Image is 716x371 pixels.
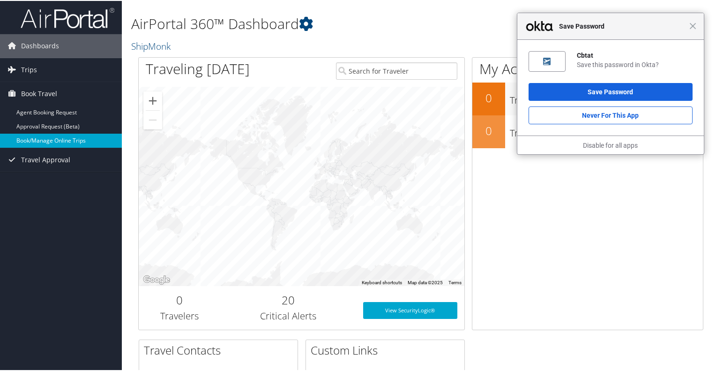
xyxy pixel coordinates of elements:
[554,20,689,31] span: Save Password
[363,301,458,318] a: View SecurityLogic®
[311,341,464,357] h2: Custom Links
[529,106,693,123] button: Never for this App
[227,291,349,307] h2: 20
[144,341,298,357] h2: Travel Contacts
[141,273,172,285] a: Open this area in Google Maps (opens a new window)
[472,122,505,138] h2: 0
[21,33,59,57] span: Dashboards
[472,89,505,105] h2: 0
[141,273,172,285] img: Google
[583,141,638,148] a: Disable for all apps
[146,291,213,307] h2: 0
[21,147,70,171] span: Travel Approval
[146,58,250,78] h1: Traveling [DATE]
[529,82,693,100] button: Save Password
[472,82,703,114] a: 0Travel Approvals Pending (Advisor Booked)
[510,121,703,139] h3: Trips Missing Hotels
[362,279,402,285] button: Keyboard shortcuts
[510,88,703,106] h3: Travel Approvals Pending (Advisor Booked)
[143,110,162,129] button: Zoom out
[143,91,162,109] button: Zoom in
[146,309,213,322] h3: Travelers
[577,50,693,59] div: Cbtat
[21,6,114,28] img: airportal-logo.png
[21,57,37,81] span: Trips
[131,13,517,33] h1: AirPortal 360™ Dashboard
[636,5,710,33] a: [PERSON_NAME]
[543,57,551,64] img: 9IrUADAAAABklEQVQDAMp15y9HRpfFAAAAAElFTkSuQmCC
[408,279,443,284] span: Map data ©2025
[472,58,703,78] h1: My Action Items
[448,279,462,284] a: Terms (opens in new tab)
[21,81,57,105] span: Book Travel
[472,114,703,147] a: 0Trips Missing Hotels
[336,61,458,79] input: Search for Traveler
[577,60,693,68] div: Save this password in Okta?
[227,309,349,322] h3: Critical Alerts
[689,22,696,29] span: Close
[131,39,173,52] a: ShipMonk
